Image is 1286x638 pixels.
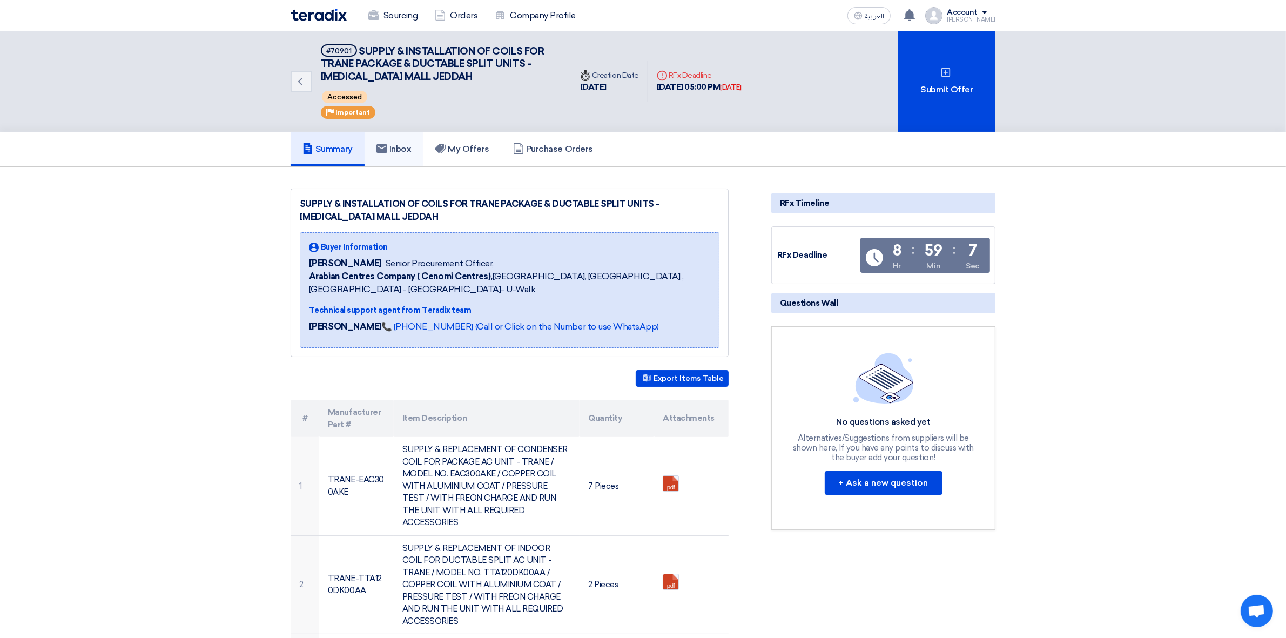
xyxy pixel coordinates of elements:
[777,249,858,261] div: RFx Deadline
[426,4,486,28] a: Orders
[435,144,489,155] h5: My Offers
[580,81,639,93] div: [DATE]
[792,417,975,428] div: No questions asked yet
[321,241,388,253] span: Buyer Information
[721,82,742,93] div: [DATE]
[636,370,729,387] button: Export Items Table
[663,476,750,541] a: AlYasmin_Mall_Defective_Coils_1755598814706.pdf
[291,400,319,437] th: #
[654,400,729,437] th: Attachments
[893,260,901,272] div: Hr
[326,48,352,55] div: #70901
[423,132,501,166] a: My Offers
[321,44,558,83] h5: SUPPLY & INSTALLATION OF COILS FOR TRANE PACKAGE & DUCTABLE SPLIT UNITS - YASMIN MALL JEDDAH
[394,535,580,634] td: SUPPLY & REPLACEMENT OF INDOOR COIL FOR DUCTABLE SPLIT AC UNIT - TRANE / MODEL NO. TTA120DK00AA /...
[771,193,995,213] div: RFx Timeline
[319,437,394,535] td: TRANE-EAC300AKE
[925,7,942,24] img: profile_test.png
[360,4,426,28] a: Sourcing
[501,132,605,166] a: Purchase Orders
[657,70,742,81] div: RFx Deadline
[319,535,394,634] td: TRANE-TTA120DK00AA
[580,70,639,81] div: Creation Date
[309,271,493,281] b: Arabian Centres Company ( Cenomi Centres),
[953,240,955,259] div: :
[968,243,977,258] div: 7
[322,91,367,103] span: Accessed
[335,109,370,116] span: Important
[381,321,659,332] a: 📞 [PHONE_NUMBER] (Call or Click on the Number to use WhatsApp)
[865,12,884,20] span: العربية
[309,305,710,316] div: Technical support agent from Teradix team
[394,400,580,437] th: Item Description
[319,400,394,437] th: Manufacturer Part #
[898,31,995,132] div: Submit Offer
[780,297,838,309] span: Questions Wall
[291,132,365,166] a: Summary
[486,4,584,28] a: Company Profile
[580,437,654,535] td: 7 Pieces
[657,81,742,93] div: [DATE] 05:00 PM
[925,243,942,258] div: 59
[1241,595,1273,627] a: Open chat
[309,270,710,296] span: [GEOGRAPHIC_DATA], [GEOGRAPHIC_DATA] ,[GEOGRAPHIC_DATA] - [GEOGRAPHIC_DATA]- U-Walk
[291,437,319,535] td: 1
[912,240,914,259] div: :
[847,7,891,24] button: العربية
[580,400,654,437] th: Quantity
[792,433,975,462] div: Alternatives/Suggestions from suppliers will be shown here, If you have any points to discuss wit...
[291,9,347,21] img: Teradix logo
[947,17,995,23] div: [PERSON_NAME]
[302,144,353,155] h5: Summary
[309,321,381,332] strong: [PERSON_NAME]
[966,260,980,272] div: Sec
[365,132,423,166] a: Inbox
[927,260,941,272] div: Min
[853,353,914,404] img: empty_state_list.svg
[947,8,978,17] div: Account
[309,257,381,270] span: [PERSON_NAME]
[513,144,593,155] h5: Purchase Orders
[580,535,654,634] td: 2 Pieces
[376,144,412,155] h5: Inbox
[825,471,942,495] button: + Ask a new question
[300,198,719,224] div: SUPPLY & INSTALLATION OF COILS FOR TRANE PACKAGE & DUCTABLE SPLIT UNITS - [MEDICAL_DATA] MALL JEDDAH
[394,437,580,535] td: SUPPLY & REPLACEMENT OF CONDENSER COIL FOR PACKAGE AC UNIT - TRANE / MODEL NO. EAC300AKE / COPPER...
[893,243,901,258] div: 8
[291,535,319,634] td: 2
[321,45,544,83] span: SUPPLY & INSTALLATION OF COILS FOR TRANE PACKAGE & DUCTABLE SPLIT UNITS - [MEDICAL_DATA] MALL JEDDAH
[386,257,494,270] span: Senior Procurement Officer,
